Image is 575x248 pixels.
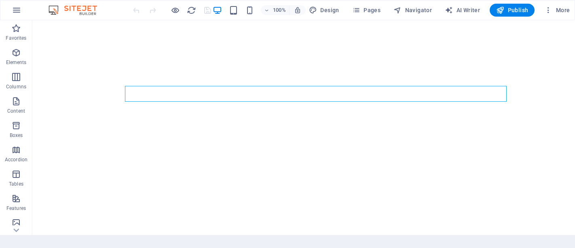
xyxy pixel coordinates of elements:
[7,108,25,114] p: Content
[170,5,180,15] button: Click here to leave preview mode and continue editing
[6,35,26,41] p: Favorites
[352,6,381,14] span: Pages
[6,59,27,66] p: Elements
[6,83,26,90] p: Columns
[309,6,339,14] span: Design
[261,5,290,15] button: 100%
[442,4,483,17] button: AI Writer
[541,4,573,17] button: More
[294,6,301,14] i: On resize automatically adjust zoom level to fit chosen device.
[306,4,342,17] button: Design
[349,4,384,17] button: Pages
[393,6,432,14] span: Navigator
[490,4,535,17] button: Publish
[10,132,23,139] p: Boxes
[273,5,286,15] h6: 100%
[390,4,435,17] button: Navigator
[187,6,196,15] i: Reload page
[544,6,570,14] span: More
[445,6,480,14] span: AI Writer
[6,205,26,212] p: Features
[496,6,528,14] span: Publish
[47,5,107,15] img: Editor Logo
[9,181,23,187] p: Tables
[306,4,342,17] div: Design (Ctrl+Alt+Y)
[186,5,196,15] button: reload
[5,156,27,163] p: Accordion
